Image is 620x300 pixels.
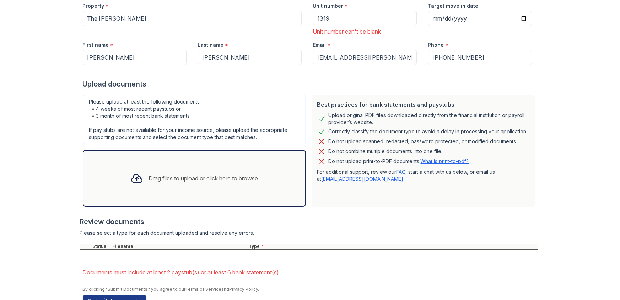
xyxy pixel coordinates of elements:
div: Type [248,244,538,249]
label: Target move in date [428,2,479,10]
div: Please select a type for each document uploaded and resolve any errors. [80,229,538,237]
label: Last name [198,41,224,49]
div: Status [91,244,111,249]
div: Upload original PDF files downloaded directly from the financial institution or payroll provider’... [329,112,529,126]
div: Unit number can't be blank [313,27,417,36]
label: Email [313,41,326,49]
p: Do not upload print-to-PDF documents. [329,158,469,165]
label: Property [83,2,104,10]
div: Drag files to upload or click here to browse [149,174,258,183]
div: Best practices for bank statements and paystubs [317,100,529,109]
div: Filename [111,244,248,249]
a: What is print-to-pdf? [421,158,469,164]
a: Terms of Service [185,287,222,292]
li: Documents must include at least 2 paystub(s) or at least 6 bank statement(s) [83,265,538,279]
div: Please upload at least the following documents: • 4 weeks of most recent paystubs or • 3 month of... [83,95,306,144]
a: [EMAIL_ADDRESS][DOMAIN_NAME] [322,176,404,182]
label: Phone [428,41,444,49]
label: First name [83,41,109,49]
a: FAQ [397,169,406,175]
label: Unit number [313,2,344,10]
div: By clicking "Submit Documents," you agree to our and [83,287,538,292]
div: Upload documents [83,79,538,89]
div: Do not combine multiple documents into one file. [329,147,443,156]
div: Review documents [80,217,538,227]
p: For additional support, review our , start a chat with us below, or email us at [317,168,529,183]
a: Privacy Policy. [230,287,259,292]
div: Do not upload scanned, redacted, password protected, or modified documents. [329,137,517,146]
div: Correctly classify the document type to avoid a delay in processing your application. [329,127,528,136]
